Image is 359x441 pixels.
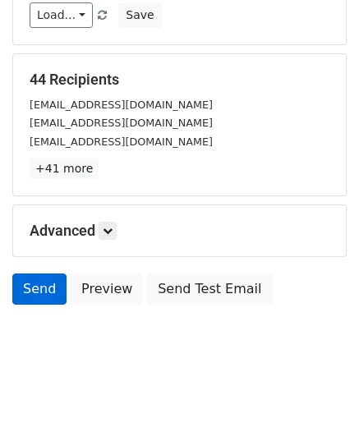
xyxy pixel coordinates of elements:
[30,99,213,111] small: [EMAIL_ADDRESS][DOMAIN_NAME]
[30,222,329,240] h5: Advanced
[30,158,99,179] a: +41 more
[30,117,213,129] small: [EMAIL_ADDRESS][DOMAIN_NAME]
[118,2,161,28] button: Save
[30,2,93,28] a: Load...
[30,71,329,89] h5: 44 Recipients
[12,273,67,305] a: Send
[147,273,272,305] a: Send Test Email
[30,136,213,148] small: [EMAIL_ADDRESS][DOMAIN_NAME]
[71,273,143,305] a: Preview
[277,362,359,441] iframe: Chat Widget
